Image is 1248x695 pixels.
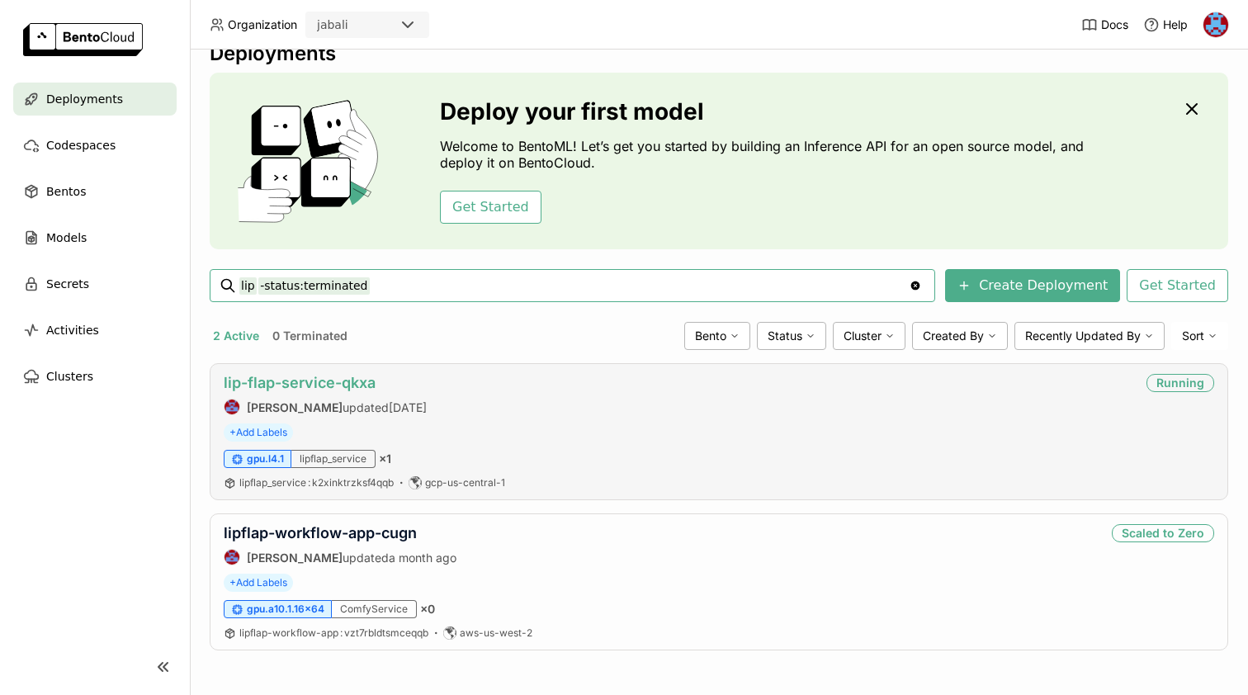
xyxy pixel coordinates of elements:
span: +Add Labels [224,574,293,592]
p: Welcome to BentoML! Let’s get you started by building an Inference API for an open source model, ... [440,138,1092,171]
img: Sasha Azad [1203,12,1228,37]
span: Activities [46,320,99,340]
button: Get Started [440,191,541,224]
button: Create Deployment [945,269,1120,302]
span: Created By [923,329,984,343]
div: Status [757,322,826,350]
img: Jhonatan Oliveira [225,550,239,565]
a: Clusters [13,360,177,393]
span: +Add Labels [224,423,293,442]
span: Help [1163,17,1188,32]
span: aws-us-west-2 [460,626,532,640]
span: × 1 [379,452,391,466]
span: : [308,476,310,489]
span: Models [46,228,87,248]
a: lip-flap-service-qkxa [224,374,376,391]
div: Running [1146,374,1214,392]
a: lipflap_service:k2xinktrzksf4qqb [239,476,394,489]
a: Deployments [13,83,177,116]
span: Codespaces [46,135,116,155]
span: gpu.l4.1 [247,452,284,466]
strong: [PERSON_NAME] [247,551,343,565]
h3: Deploy your first model [440,98,1092,125]
img: logo [23,23,143,56]
strong: [PERSON_NAME] [247,400,343,414]
div: Created By [912,322,1008,350]
div: Help [1143,17,1188,33]
button: Get Started [1127,269,1228,302]
span: Bento [695,329,726,343]
div: ComfyService [332,600,417,618]
button: 0 Terminated [269,325,351,347]
button: 2 Active [210,325,262,347]
div: lipflap_service [291,450,376,468]
a: Secrets [13,267,177,300]
input: Selected jabali. [350,17,352,34]
span: lipflap_service k2xinktrzksf4qqb [239,476,394,489]
span: Docs [1101,17,1128,32]
span: Status [768,329,802,343]
span: Bentos [46,182,86,201]
span: Clusters [46,366,93,386]
span: [DATE] [389,400,427,414]
div: updated [224,549,456,565]
input: Search [239,272,909,299]
img: Jhonatan Oliveira [225,400,239,414]
a: Bentos [13,175,177,208]
span: gcp-us-central-1 [425,476,505,489]
div: Cluster [833,322,905,350]
span: Cluster [844,329,882,343]
span: Deployments [46,89,123,109]
div: Bento [684,322,750,350]
span: × 0 [420,602,435,617]
div: Deployments [210,41,1228,66]
a: Codespaces [13,129,177,162]
a: lipflap-workflow-app-cugn [224,524,417,541]
svg: Clear value [909,279,922,292]
span: Recently Updated By [1025,329,1141,343]
span: a month ago [389,551,456,565]
div: jabali [317,17,348,33]
div: Sort [1171,322,1228,350]
a: lipflap-workflow-app:vzt7rbldtsmceqqb [239,626,428,640]
div: Recently Updated By [1014,322,1165,350]
span: gpu.a10.1.16x64 [247,603,324,616]
a: Activities [13,314,177,347]
div: Scaled to Zero [1112,524,1214,542]
img: cover onboarding [223,99,400,223]
span: Secrets [46,274,89,294]
span: Organization [228,17,297,32]
a: Models [13,221,177,254]
div: updated [224,399,427,415]
span: Sort [1182,329,1204,343]
span: : [340,626,343,639]
a: Docs [1081,17,1128,33]
span: lipflap-workflow-app vzt7rbldtsmceqqb [239,626,428,639]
